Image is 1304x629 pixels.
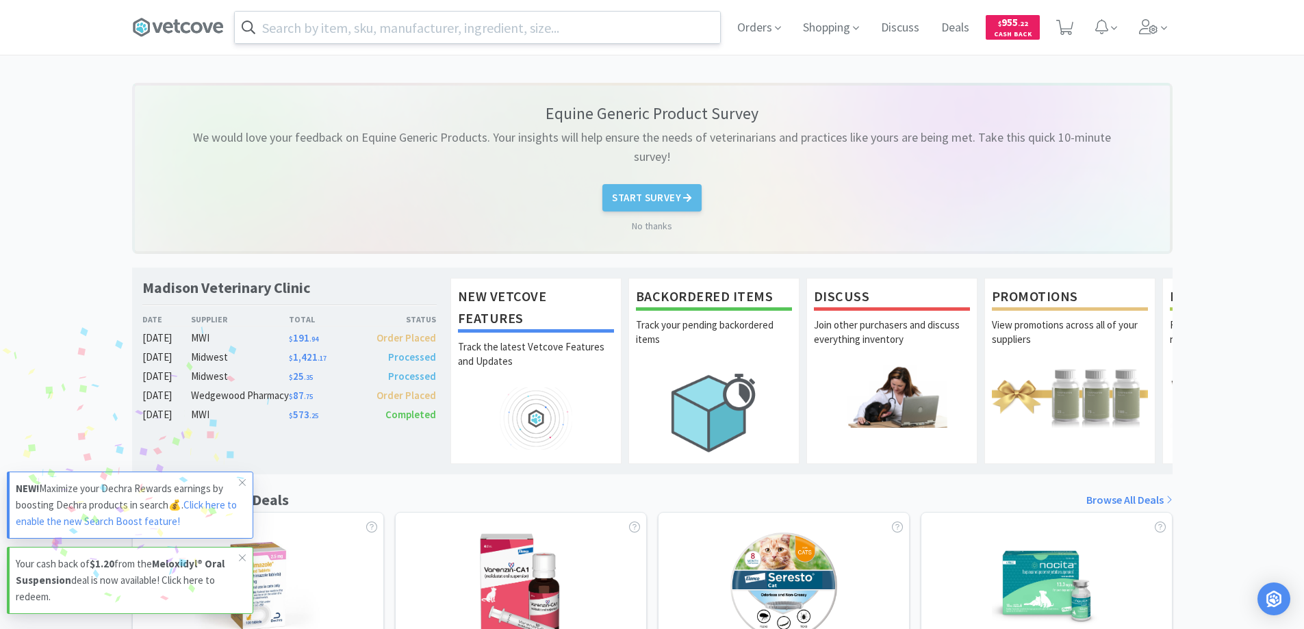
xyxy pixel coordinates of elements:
[191,313,289,326] div: Supplier
[376,331,436,344] span: Order Placed
[142,278,310,298] h1: Madison Veterinary Clinic
[304,373,313,382] span: . 35
[309,411,318,420] span: . 25
[142,387,437,404] a: [DATE]Wedgewood Pharmacy$87.75Order Placed
[458,387,614,450] img: hero_feature_roadmap.png
[385,408,436,421] span: Completed
[289,335,293,344] span: $
[636,318,792,365] p: Track your pending backordered items
[376,389,436,402] span: Order Placed
[936,22,975,34] a: Deals
[998,16,1028,29] span: 955
[289,331,318,344] span: 191
[16,480,239,530] p: Maximize your Dechra Rewards earnings by boosting Dechra products in search💰.
[142,368,192,385] div: [DATE]
[363,313,437,326] div: Status
[142,407,192,423] div: [DATE]
[1257,582,1290,615] div: Open Intercom Messenger
[235,12,720,43] input: Search by item, sku, manufacturer, ingredient, size...
[16,556,239,605] p: Your cash back of from the deal is now available! Click here to redeem.
[142,330,192,346] div: [DATE]
[602,184,701,211] button: Start Survey
[142,407,437,423] a: [DATE]MWI$573.25Completed
[289,392,293,401] span: $
[90,557,114,570] strong: $1.20
[814,285,970,311] h1: Discuss
[289,350,327,363] span: 1,421
[289,370,313,383] span: 25
[1086,491,1173,509] a: Browse All Deals
[289,354,293,363] span: $
[992,318,1148,365] p: View promotions across all of your suppliers
[191,349,289,365] div: Midwest
[450,278,622,464] a: New Vetcove FeaturesTrack the latest Vetcove Features and Updates
[142,349,192,365] div: [DATE]
[998,19,1001,28] span: $
[142,368,437,385] a: [DATE]Midwest$25.35Processed
[318,354,327,363] span: . 17
[994,31,1032,40] span: Cash Back
[628,278,800,464] a: Backordered ItemsTrack your pending backordered items
[814,318,970,365] p: Join other purchasers and discuss everything inventory
[984,278,1155,464] a: PromotionsView promotions across all of your suppliers
[142,349,437,365] a: [DATE]Midwest$1,421.17Processed
[986,9,1040,46] a: $955.22Cash Back
[176,128,1129,168] p: We would love your feedback on Equine Generic Products. Your insights will help ensure the needs ...
[191,368,289,385] div: Midwest
[289,411,293,420] span: $
[814,365,970,428] img: hero_discuss.png
[992,285,1148,311] h1: Promotions
[632,218,672,233] a: No thanks
[289,408,318,421] span: 573
[142,313,192,326] div: Date
[191,407,289,423] div: MWI
[992,365,1148,428] img: hero_promotions.png
[191,330,289,346] div: MWI
[636,365,792,459] img: hero_backorders.png
[191,387,289,404] div: Wedgewood Pharmacy
[875,22,925,34] a: Discuss
[289,313,363,326] div: Total
[546,103,758,124] p: Equine Generic Product Survey
[388,370,436,383] span: Processed
[142,387,192,404] div: [DATE]
[806,278,977,464] a: DiscussJoin other purchasers and discuss everything inventory
[309,335,318,344] span: . 94
[289,373,293,382] span: $
[458,285,614,333] h1: New Vetcove Features
[458,339,614,387] p: Track the latest Vetcove Features and Updates
[636,285,792,311] h1: Backordered Items
[16,482,39,495] strong: NEW!
[388,350,436,363] span: Processed
[142,330,437,346] a: [DATE]MWI$191.94Order Placed
[304,392,313,401] span: . 75
[1018,19,1028,28] span: . 22
[289,389,313,402] span: 87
